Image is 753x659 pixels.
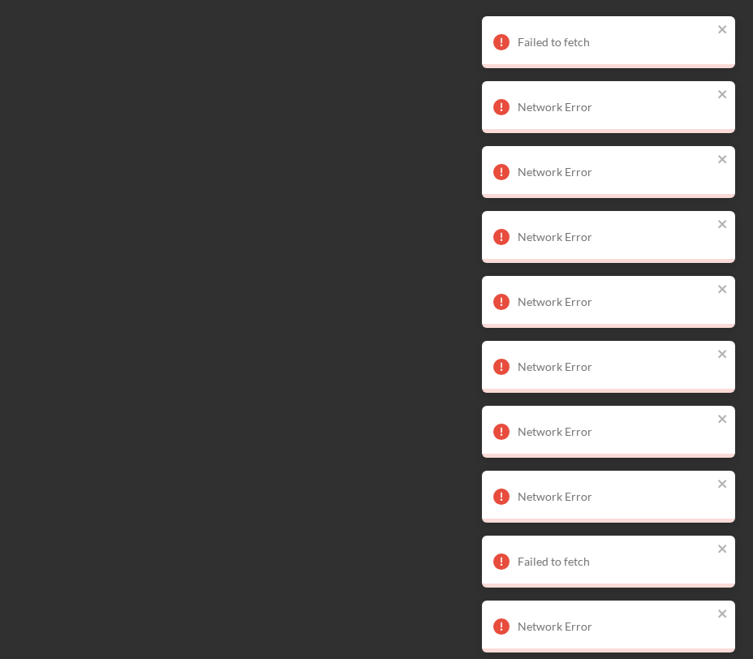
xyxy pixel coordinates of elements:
button: close [719,88,730,103]
button: close [719,282,730,298]
button: close [719,607,730,622]
div: Network Error [519,166,714,179]
div: Network Error [519,230,714,243]
div: Network Error [519,360,714,373]
button: close [719,218,730,233]
div: Failed to fetch [519,36,714,49]
div: Network Error [519,101,714,114]
button: close [719,542,730,558]
div: Network Error [519,620,714,633]
div: Network Error [519,425,714,438]
button: close [719,153,730,168]
div: Failed to fetch [519,555,714,568]
div: Network Error [519,490,714,503]
button: close [719,347,730,363]
div: Network Error [519,295,714,308]
button: close [719,23,730,38]
button: close [719,412,730,428]
button: close [719,477,730,493]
